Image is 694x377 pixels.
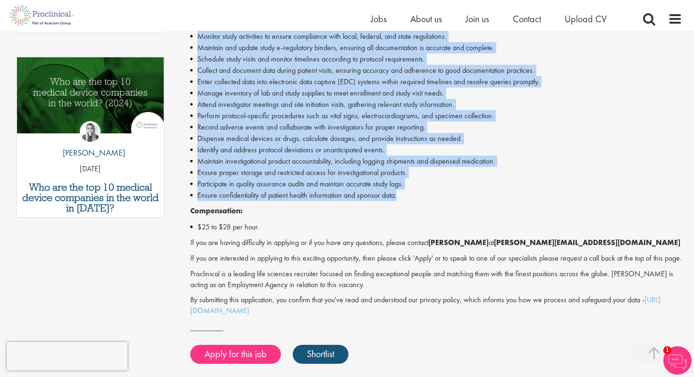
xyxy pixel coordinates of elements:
[190,156,683,167] li: Maintain investigational product accountability, including logging shipments and dispensed medica...
[190,206,243,216] strong: Compensation:
[190,295,683,316] p: By submitting this application, you confirm that you've read and understood our privacy policy, w...
[190,42,683,53] li: Maintain and update study e-regulatory binders, ensuring all documentation is accurate and complete.
[190,253,683,264] p: If you are interested in applying to this exciting opportunity, then please click 'Apply' or to s...
[80,121,101,142] img: Hannah Burke
[565,13,607,25] a: Upload CV
[465,13,489,25] a: Join us
[190,65,683,76] li: Collect and document data during patient visits, ensuring accuracy and adherence to good document...
[190,221,683,233] li: $25 to $28 per hour.
[17,164,164,175] p: [DATE]
[190,167,683,178] li: Ensure proper storage and restricted access for investigational products.
[663,346,671,354] span: 1
[17,57,164,133] img: Top 10 Medical Device Companies 2024
[190,295,660,316] a: [URL][DOMAIN_NAME]
[190,190,683,201] li: Ensure confidentiality of patient health information and sponsor data.
[190,133,683,144] li: Dispense medical devices or drugs, calculate dosages, and provide instructions as needed.
[17,57,164,141] a: Link to a post
[190,345,281,364] a: Apply for this job
[190,53,683,65] li: Schedule study visits and monitor timelines according to protocol requirements.
[513,13,541,25] a: Contact
[190,31,683,42] li: Monitor study activities to ensure compliance with local, federal, and state regulations.
[428,237,489,247] strong: [PERSON_NAME]
[190,178,683,190] li: Participate in quality assurance audits and maintain accurate study logs.
[190,144,683,156] li: Identify and address protocol deviations or unanticipated events.
[663,346,692,375] img: Chatbot
[190,237,683,248] p: If you are having difficulty in applying or if you have any questions, please contact at
[7,342,127,370] iframe: reCAPTCHA
[293,345,348,364] a: Shortlist
[56,121,125,164] a: Hannah Burke [PERSON_NAME]
[190,110,683,122] li: Perform protocol-specific procedures such as vital signs, electrocardiograms, and specimen collec...
[410,13,442,25] a: About us
[56,147,125,159] p: [PERSON_NAME]
[371,13,387,25] a: Jobs
[22,182,159,213] a: Who are the top 10 medical device companies in the world in [DATE]?
[494,237,680,247] strong: [PERSON_NAME][EMAIL_ADDRESS][DOMAIN_NAME]
[190,99,683,110] li: Attend investigator meetings and site initiation visits, gathering relevant study information.
[190,88,683,99] li: Manage inventory of lab and study supplies to meet enrollment and study visit needs.
[190,76,683,88] li: Enter collected data into electronic data capture (EDC) systems within required timelines and res...
[190,269,683,290] p: Proclinical is a leading life sciences recruiter focused on finding exceptional people and matchi...
[190,122,683,133] li: Record adverse events and collaborate with investigators for proper reporting.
